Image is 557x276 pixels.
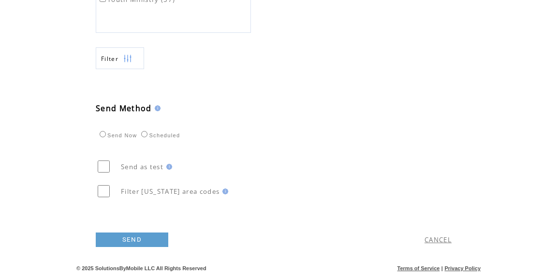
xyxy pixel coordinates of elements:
[76,265,206,271] span: © 2025 SolutionsByMobile LLC All Rights Reserved
[220,189,228,194] img: help.gif
[425,235,452,244] a: CANCEL
[141,131,147,137] input: Scheduled
[100,131,106,137] input: Send Now
[152,105,161,111] img: help.gif
[123,48,132,70] img: filters.png
[96,232,168,247] a: SEND
[96,47,144,69] a: Filter
[397,265,440,271] a: Terms of Service
[121,187,220,196] span: Filter [US_STATE] area codes
[101,55,118,63] span: Show filters
[96,103,152,114] span: Send Method
[163,164,172,170] img: help.gif
[121,162,163,171] span: Send as test
[97,132,137,138] label: Send Now
[139,132,180,138] label: Scheduled
[441,265,443,271] span: |
[444,265,481,271] a: Privacy Policy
